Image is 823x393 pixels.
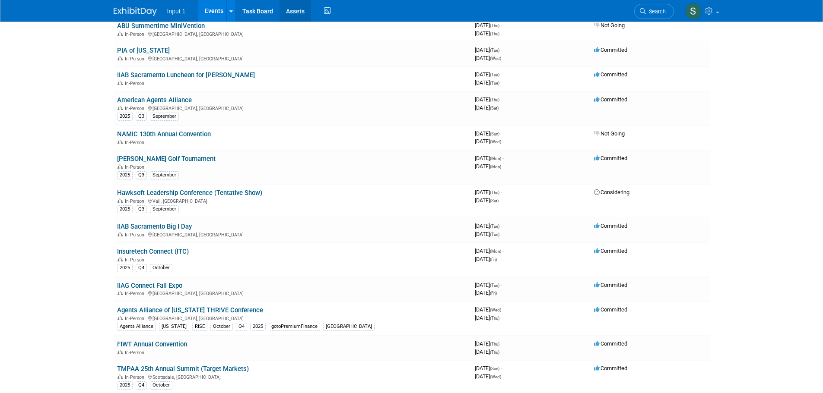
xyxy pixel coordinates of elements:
img: ExhibitDay [114,7,157,16]
span: (Sat) [490,106,499,110]
span: Search [646,8,666,15]
span: [DATE] [475,373,501,380]
div: [GEOGRAPHIC_DATA], [GEOGRAPHIC_DATA] [117,289,468,296]
span: (Wed) [490,374,501,379]
img: In-Person Event [118,291,123,295]
a: Agents Alliance of [US_STATE] THRIVE Conference [117,306,263,314]
span: [DATE] [475,223,502,229]
div: Q4 [236,323,247,330]
span: [DATE] [475,340,502,347]
span: (Sat) [490,198,499,203]
div: [GEOGRAPHIC_DATA], [GEOGRAPHIC_DATA] [117,30,468,37]
img: In-Person Event [118,232,123,236]
div: Q3 [136,205,147,213]
span: In-Person [125,140,147,145]
span: (Tue) [490,48,499,53]
span: [DATE] [475,79,499,86]
span: (Thu) [490,31,499,36]
div: Q3 [136,171,147,179]
span: [DATE] [475,155,504,161]
span: In-Person [125,106,147,111]
span: [DATE] [475,96,502,103]
span: - [501,130,502,137]
div: 2025 [117,264,133,272]
span: In-Person [125,374,147,380]
span: (Mon) [490,164,501,169]
span: - [501,365,502,371]
span: Input 1 [167,8,186,15]
div: gotoPremiumFinance [269,323,320,330]
span: Committed [594,306,627,313]
span: [DATE] [475,163,501,170]
div: [GEOGRAPHIC_DATA], [GEOGRAPHIC_DATA] [117,104,468,111]
div: 2025 [117,171,133,179]
span: (Tue) [490,72,499,77]
span: (Tue) [490,224,499,229]
span: (Fri) [490,291,497,296]
img: In-Person Event [118,140,123,144]
img: In-Person Event [118,198,123,203]
span: (Thu) [490,342,499,346]
span: - [501,340,502,347]
span: Committed [594,71,627,78]
span: [DATE] [475,248,504,254]
span: In-Person [125,291,147,296]
img: In-Person Event [118,164,123,169]
span: [DATE] [475,130,502,137]
span: Not Going [594,22,625,28]
div: [GEOGRAPHIC_DATA], [GEOGRAPHIC_DATA] [117,55,468,62]
span: [DATE] [475,306,504,313]
span: Committed [594,340,627,347]
div: Vail, [GEOGRAPHIC_DATA] [117,197,468,204]
span: (Fri) [490,257,497,262]
span: - [502,155,504,161]
span: [DATE] [475,104,499,111]
div: October [210,323,233,330]
span: (Wed) [490,139,501,144]
span: Committed [594,223,627,229]
span: [DATE] [475,22,502,28]
span: Committed [594,96,627,103]
span: [DATE] [475,138,501,145]
a: Search [634,4,674,19]
span: (Tue) [490,283,499,288]
div: September [150,113,179,120]
span: Considering [594,189,629,195]
span: In-Person [125,316,147,321]
div: Agents Alliance [117,323,156,330]
a: IIAG Connect Fall Expo [117,282,182,289]
span: (Mon) [490,249,501,254]
span: [DATE] [475,365,502,371]
div: October [150,381,172,389]
span: (Thu) [490,190,499,195]
span: Not Going [594,130,625,137]
span: [DATE] [475,256,497,262]
a: Insuretech Connect (ITC) [117,248,189,255]
div: [GEOGRAPHIC_DATA], [GEOGRAPHIC_DATA] [117,314,468,321]
span: Committed [594,47,627,53]
span: [DATE] [475,30,499,37]
div: Q4 [136,264,147,272]
span: (Wed) [490,308,501,312]
div: 2025 [117,113,133,120]
span: - [501,22,502,28]
span: Committed [594,365,627,371]
a: Hawksoft Leadership Conference (Tentative Show) [117,189,262,197]
span: [DATE] [475,289,497,296]
span: - [501,282,502,288]
div: September [150,205,179,213]
span: In-Person [125,350,147,355]
a: IIAB Sacramento Luncheon for [PERSON_NAME] [117,71,255,79]
span: (Mon) [490,156,501,161]
span: (Tue) [490,232,499,237]
span: [DATE] [475,71,502,78]
img: In-Person Event [118,81,123,85]
span: In-Person [125,81,147,86]
span: [DATE] [475,231,499,237]
img: In-Person Event [118,257,123,261]
div: 2025 [250,323,266,330]
span: - [501,71,502,78]
span: In-Person [125,232,147,238]
span: (Thu) [490,350,499,355]
span: (Sun) [490,366,499,371]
